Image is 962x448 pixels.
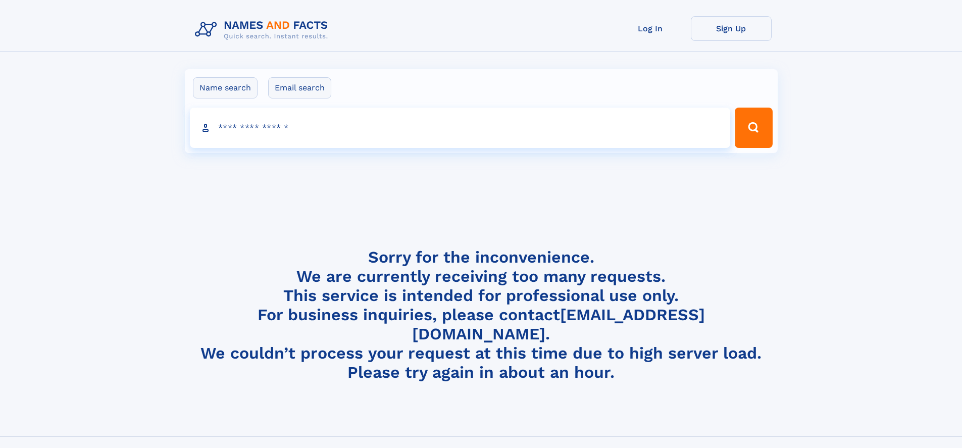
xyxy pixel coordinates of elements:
[190,108,731,148] input: search input
[193,77,258,98] label: Name search
[191,247,772,382] h4: Sorry for the inconvenience. We are currently receiving too many requests. This service is intend...
[691,16,772,41] a: Sign Up
[268,77,331,98] label: Email search
[610,16,691,41] a: Log In
[412,305,705,343] a: [EMAIL_ADDRESS][DOMAIN_NAME]
[191,16,336,43] img: Logo Names and Facts
[735,108,772,148] button: Search Button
